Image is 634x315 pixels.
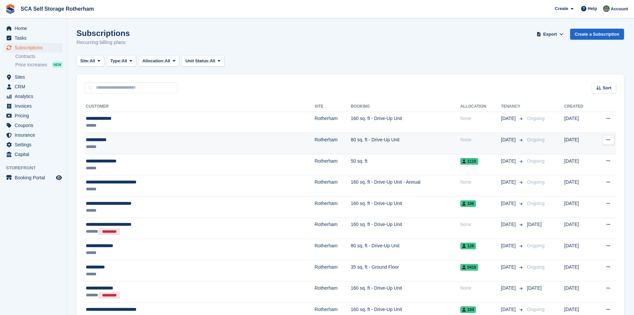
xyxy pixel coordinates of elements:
span: Pricing [15,111,55,120]
td: 160 sq. ft - Drive-Up Unit [351,112,460,133]
span: 106 [460,200,476,207]
td: Rotherham [315,133,351,154]
span: Ongoing [527,179,544,185]
a: menu [3,150,63,159]
span: Price increases [15,62,47,68]
button: Type: All [107,56,136,67]
a: menu [3,101,63,111]
span: Ongoing [527,243,544,248]
span: Type: [110,58,122,64]
td: 160 sq. ft - Drive-Up Unit [351,197,460,218]
span: 1110 [460,158,478,165]
span: Ongoing [527,201,544,206]
span: Sites [15,72,55,82]
span: Invoices [15,101,55,111]
a: Contracts [15,53,63,60]
a: Price increases NEW [15,61,63,68]
button: Unit Status: All [182,56,224,67]
span: Allocation: [142,58,165,64]
span: Ongoing [527,116,544,121]
img: stora-icon-8386f47178a22dfd0bd8f6a31ec36ba5ce8667c1dd55bd0f319d3a0aa187defe.svg [5,4,15,14]
span: Ongoing [527,158,544,164]
a: Preview store [55,174,63,182]
span: [DATE] [527,222,541,227]
td: 160 sq. ft - Drive-Up Unit - Annual [351,175,460,197]
div: NEW [52,61,63,68]
div: None [460,115,501,122]
td: 160 sq. ft - Drive-Up Unit [351,218,460,239]
span: [DATE] [527,285,541,291]
span: Insurance [15,130,55,140]
span: Ongoing [527,137,544,142]
td: [DATE] [564,218,594,239]
span: Export [543,31,557,38]
div: None [460,179,501,186]
span: Site: [80,58,90,64]
span: [DATE] [501,179,517,186]
span: Home [15,24,55,33]
th: Tenancy [501,101,524,112]
a: menu [3,111,63,120]
td: Rotherham [315,175,351,197]
a: menu [3,140,63,149]
td: [DATE] [564,133,594,154]
span: [DATE] [501,242,517,249]
span: Ongoing [527,307,544,312]
div: None [460,221,501,228]
span: 126 [460,243,476,249]
td: 80 sq. ft - Drive-Up Unit [351,133,460,154]
span: CRM [15,82,55,91]
td: Rotherham [315,154,351,175]
span: All [121,58,127,64]
td: [DATE] [564,281,594,303]
span: Coupons [15,121,55,130]
a: menu [3,43,63,52]
span: [DATE] [501,136,517,143]
div: None [460,136,501,143]
span: Unit Status: [185,58,210,64]
span: Help [588,5,597,12]
th: Allocation [460,101,501,112]
td: Rotherham [315,239,351,260]
td: Rotherham [315,260,351,281]
span: Settings [15,140,55,149]
span: [DATE] [501,200,517,207]
td: [DATE] [564,175,594,197]
span: Create [555,5,568,12]
button: Export [535,29,565,40]
a: menu [3,72,63,82]
th: Booking [351,101,460,112]
div: None [460,285,501,292]
td: Rotherham [315,281,351,303]
span: Sort [603,85,611,91]
th: Created [564,101,594,112]
span: [DATE] [501,264,517,271]
td: [DATE] [564,239,594,260]
td: Rotherham [315,112,351,133]
td: 50 sq. ft [351,154,460,175]
a: menu [3,130,63,140]
td: [DATE] [564,154,594,175]
span: Subscriptions [15,43,55,52]
td: 160 sq. ft - Drive-Up Unit [351,281,460,303]
span: Account [611,6,628,12]
span: Analytics [15,92,55,101]
a: menu [3,33,63,43]
span: [DATE] [501,221,517,228]
a: menu [3,82,63,91]
span: [DATE] [501,115,517,122]
span: Storefront [6,165,66,171]
span: All [90,58,95,64]
span: Booking Portal [15,173,55,182]
td: 35 sq. ft - Ground Floor [351,260,460,281]
td: 80 sq. ft - Drive-Up Unit [351,239,460,260]
span: 104 [460,306,476,313]
a: menu [3,121,63,130]
button: Allocation: All [139,56,179,67]
span: 0410 [460,264,478,271]
p: Recurring billing plans [77,39,130,46]
a: menu [3,173,63,182]
span: [DATE] [501,306,517,313]
span: Capital [15,150,55,159]
span: Ongoing [527,264,544,270]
